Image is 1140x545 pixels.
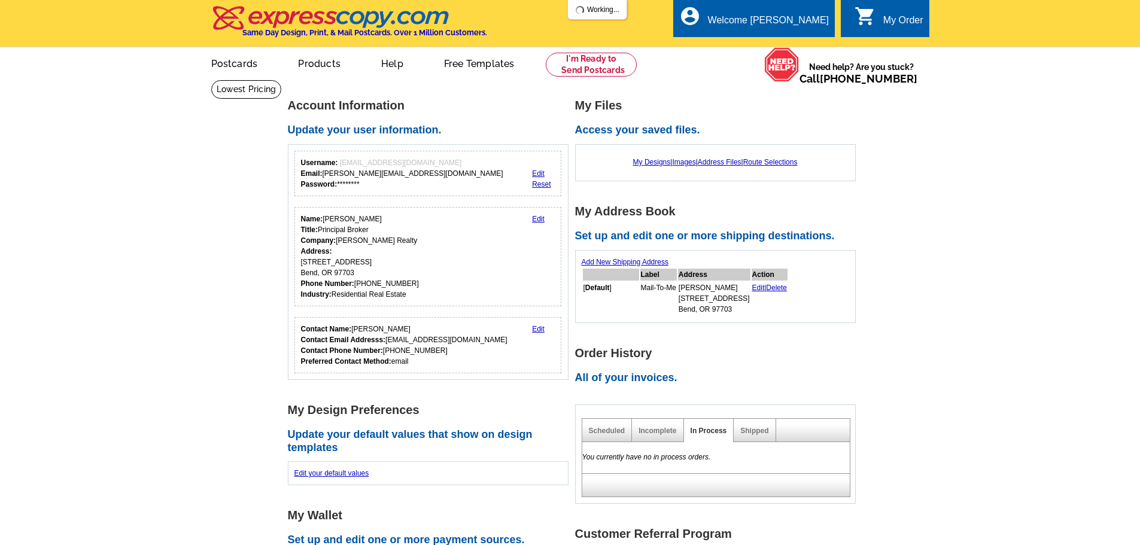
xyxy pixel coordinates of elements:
strong: Company: [301,236,336,245]
h1: My Design Preferences [288,404,575,416]
a: Scheduled [589,427,625,435]
a: Shipped [740,427,768,435]
strong: Address: [301,247,332,255]
h1: Account Information [288,99,575,112]
strong: Phone Number: [301,279,354,288]
a: Edit [532,325,545,333]
a: Address Files [698,158,741,166]
div: [PERSON_NAME] [EMAIL_ADDRESS][DOMAIN_NAME] [PHONE_NUMBER] email [301,324,507,367]
a: [PHONE_NUMBER] [820,72,917,85]
h1: Customer Referral Program [575,528,862,540]
strong: Title: [301,226,318,234]
h1: Order History [575,347,862,360]
i: account_circle [679,5,701,27]
span: [EMAIL_ADDRESS][DOMAIN_NAME] [340,159,461,167]
a: Postcards [192,48,277,77]
div: Who should we contact regarding order issues? [294,317,562,373]
span: Call [799,72,917,85]
h1: My Wallet [288,509,575,522]
a: Edit [532,169,545,178]
strong: Industry: [301,290,332,299]
th: Label [640,269,677,281]
h1: My Files [575,99,862,112]
div: My Order [883,15,923,32]
strong: Contact Email Addresss: [301,336,386,344]
td: | [752,282,788,315]
a: Edit [752,284,765,292]
h2: Set up and edit one or more shipping destinations. [575,230,862,243]
div: Welcome [PERSON_NAME] [708,15,829,32]
strong: Password: [301,180,338,188]
h2: Update your user information. [288,124,575,137]
a: Free Templates [425,48,534,77]
em: You currently have no in process orders. [582,453,711,461]
a: Delete [766,284,787,292]
th: Address [678,269,750,281]
strong: Username: [301,159,338,167]
b: Default [585,284,610,292]
span: Need help? Are you stuck? [799,61,923,85]
strong: Contact Phone Number: [301,346,383,355]
td: [ ] [583,282,639,315]
h2: Access your saved files. [575,124,862,137]
h2: Update your default values that show on design templates [288,428,575,454]
a: Products [279,48,360,77]
strong: Email: [301,169,323,178]
strong: Name: [301,215,323,223]
a: Incomplete [639,427,676,435]
h4: Same Day Design, Print, & Mail Postcards. Over 1 Million Customers. [242,28,487,37]
a: Reset [532,180,551,188]
i: shopping_cart [855,5,876,27]
div: Your login information. [294,151,562,196]
div: | | | [582,151,849,173]
h1: My Address Book [575,205,862,218]
a: Edit your default values [294,469,369,477]
div: [PERSON_NAME][EMAIL_ADDRESS][DOMAIN_NAME] ******** [301,157,503,190]
strong: Contact Name: [301,325,352,333]
div: [PERSON_NAME] Principal Broker [PERSON_NAME] Realty [STREET_ADDRESS] Bend, OR 97703 [PHONE_NUMBER... [301,214,419,300]
a: Route Selections [743,158,798,166]
td: [PERSON_NAME] [STREET_ADDRESS] Bend, OR 97703 [678,282,750,315]
div: Your personal details. [294,207,562,306]
strong: Preferred Contact Method: [301,357,391,366]
img: help [764,47,799,82]
a: shopping_cart My Order [855,13,923,28]
h2: All of your invoices. [575,372,862,385]
td: Mail-To-Me [640,282,677,315]
a: My Designs [633,158,671,166]
a: In Process [691,427,727,435]
a: Add New Shipping Address [582,258,668,266]
th: Action [752,269,788,281]
img: loading... [575,5,585,15]
a: Images [672,158,695,166]
a: Edit [532,215,545,223]
a: Same Day Design, Print, & Mail Postcards. Over 1 Million Customers. [211,14,487,37]
a: Help [362,48,422,77]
